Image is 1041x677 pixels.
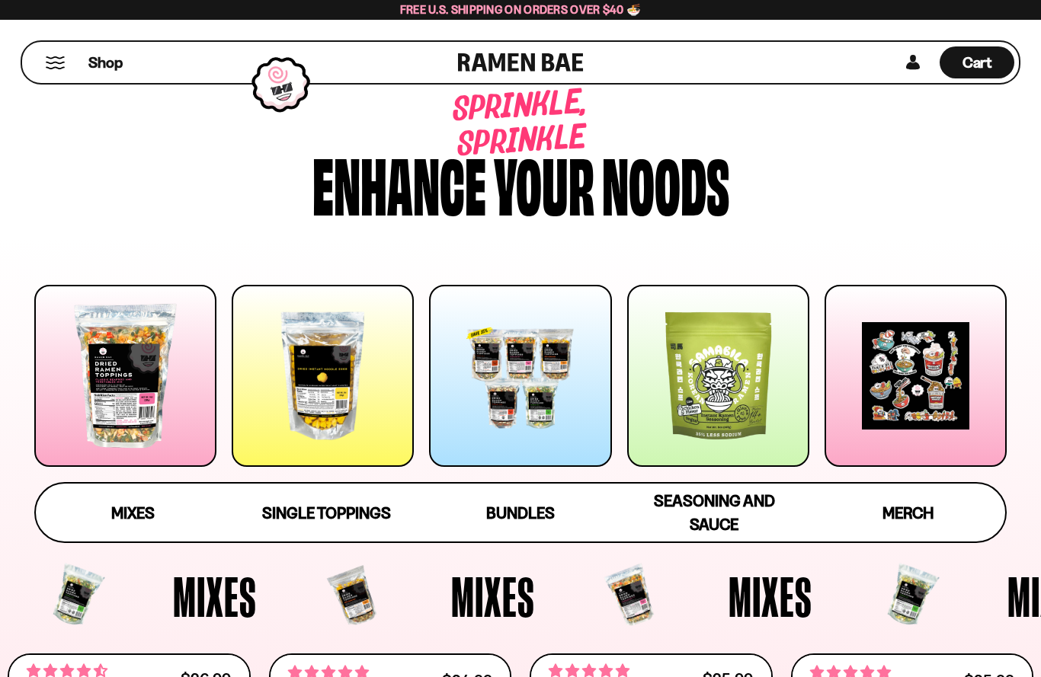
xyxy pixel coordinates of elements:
[45,56,66,69] button: Mobile Menu Trigger
[424,484,617,541] a: Bundles
[451,568,535,624] span: Mixes
[400,2,642,17] span: Free U.S. Shipping on Orders over $40 🍜
[36,484,229,541] a: Mixes
[88,46,123,78] a: Shop
[111,503,155,522] span: Mixes
[940,42,1014,83] a: Cart
[173,568,257,624] span: Mixes
[494,146,594,219] div: your
[602,146,729,219] div: noods
[262,503,391,522] span: Single Toppings
[229,484,423,541] a: Single Toppings
[963,53,992,72] span: Cart
[729,568,812,624] span: Mixes
[654,491,775,534] span: Seasoning and Sauce
[812,484,1005,541] a: Merch
[617,484,811,541] a: Seasoning and Sauce
[486,503,555,522] span: Bundles
[312,146,486,219] div: Enhance
[882,503,934,522] span: Merch
[88,53,123,73] span: Shop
